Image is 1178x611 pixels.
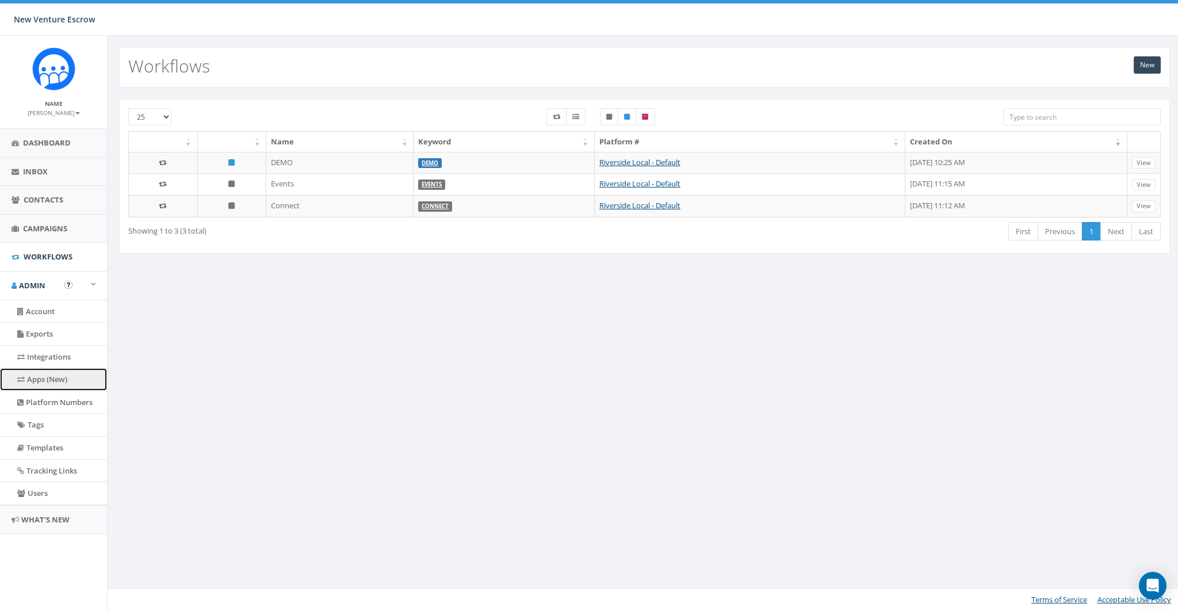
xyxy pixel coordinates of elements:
[905,152,1127,174] td: [DATE] 10:25 AM
[19,280,45,291] span: Admin
[636,108,655,125] label: Archived
[595,132,905,152] th: Platform #: activate to sort column ascending
[228,159,235,166] i: Published
[266,132,414,152] th: Name: activate to sort column ascending
[266,173,414,195] td: Events
[1031,594,1087,605] a: Terms of Service
[1139,572,1166,599] div: Open Intercom Messenger
[905,173,1127,195] td: [DATE] 11:15 AM
[228,202,235,209] i: Unpublished
[1100,222,1132,241] a: Next
[266,195,414,217] td: Connect
[266,152,414,174] td: DEMO
[14,14,95,25] span: New Venture Escrow
[24,251,72,262] span: Workflows
[128,56,210,75] h2: Workflows
[1082,222,1101,241] a: 1
[32,47,75,90] img: Rally_Corp_Icon_1.png
[599,178,680,189] a: Riverside Local - Default
[1134,56,1161,74] a: New
[600,108,618,125] label: Unpublished
[23,223,67,234] span: Campaigns
[129,132,198,152] th: : activate to sort column ascending
[128,221,548,236] div: Showing 1 to 3 (3 total)
[1132,200,1156,212] a: View
[905,132,1127,152] th: Created On: activate to sort column ascending
[546,108,567,125] label: Workflow
[64,281,72,289] button: Open In-App Guide
[599,200,680,211] a: Riverside Local - Default
[1132,179,1156,191] a: View
[1008,222,1038,241] a: First
[28,107,80,117] a: [PERSON_NAME]
[23,138,71,148] span: Dashboard
[1038,222,1083,241] a: Previous
[198,132,267,152] th: : activate to sort column ascending
[1003,108,1161,125] input: Type to search
[422,181,442,188] a: EVENTS
[1132,157,1156,169] a: View
[422,203,449,210] a: Connect
[23,166,48,177] span: Inbox
[45,100,63,108] small: Name
[28,109,80,117] small: [PERSON_NAME]
[1097,594,1171,605] a: Acceptable Use Policy
[24,194,63,205] span: Contacts
[1131,222,1161,241] a: Last
[414,132,594,152] th: Keyword: activate to sort column ascending
[566,108,586,125] label: Menu
[21,514,70,525] span: What's New
[905,195,1127,217] td: [DATE] 11:12 AM
[228,180,235,188] i: Unpublished
[618,108,636,125] label: Published
[422,159,438,167] a: DEMO
[599,157,680,167] a: Riverside Local - Default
